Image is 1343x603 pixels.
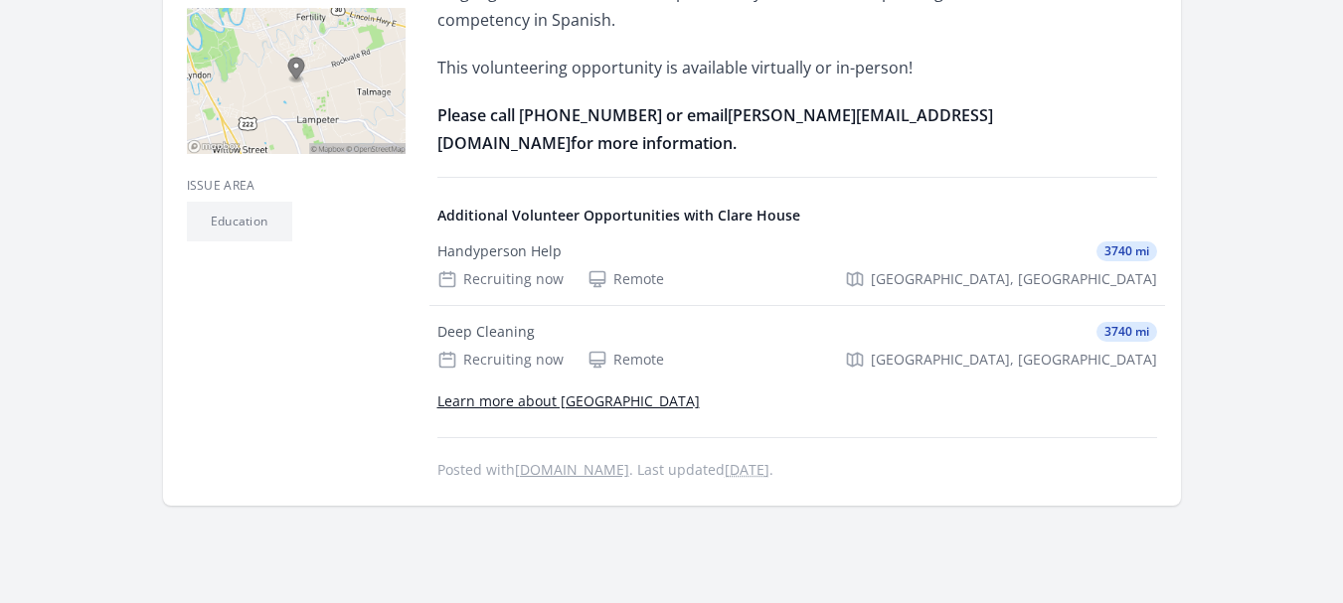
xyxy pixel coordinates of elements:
img: Map [187,8,406,154]
span: 3740 mi [1096,241,1157,261]
span: [GEOGRAPHIC_DATA], [GEOGRAPHIC_DATA] [871,350,1157,370]
h3: Issue area [187,178,406,194]
a: Deep Cleaning 3740 mi Recruiting now Remote [GEOGRAPHIC_DATA], [GEOGRAPHIC_DATA] [429,306,1165,385]
div: Recruiting now [437,269,564,289]
div: Handyperson Help [437,241,562,261]
p: This volunteering opportunity is available virtually or in-person! [437,54,1019,81]
div: Recruiting now [437,350,564,370]
h4: Additional Volunteer Opportunities with Clare House [437,206,1157,226]
span: 3740 mi [1096,322,1157,342]
div: Remote [588,269,664,289]
a: Learn more about [GEOGRAPHIC_DATA] [437,391,700,410]
div: Remote [588,350,664,370]
p: Posted with . Last updated . [437,462,1157,478]
abbr: Thu, Sep 11, 2025 11:24 AM [725,460,769,479]
a: Handyperson Help 3740 mi Recruiting now Remote [GEOGRAPHIC_DATA], [GEOGRAPHIC_DATA] [429,226,1165,305]
li: Education [187,202,292,241]
strong: Please call [PHONE_NUMBER] or email [PERSON_NAME][EMAIL_ADDRESS][DOMAIN_NAME] for more information. [437,104,993,154]
a: [DOMAIN_NAME] [515,460,629,479]
div: Deep Cleaning [437,322,535,342]
span: [GEOGRAPHIC_DATA], [GEOGRAPHIC_DATA] [871,269,1157,289]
